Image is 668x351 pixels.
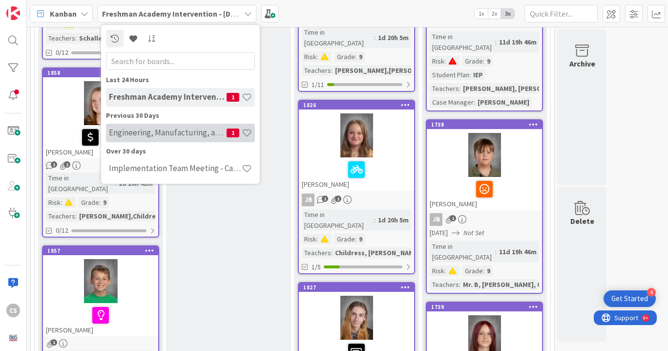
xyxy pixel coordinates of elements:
span: : [483,265,484,276]
div: Mr. B, [PERSON_NAME], Corum,... [460,279,568,290]
div: 9 [101,197,109,208]
div: Time in [GEOGRAPHIC_DATA] [430,241,495,263]
div: Get Started [611,294,648,304]
div: Grade [79,197,99,208]
div: JB [427,213,542,226]
span: : [483,56,484,66]
span: 1/11 [312,80,324,90]
input: Quick Filter... [524,5,598,22]
h4: Freshman Academy Intervention - [DATE]-[DATE] [109,92,227,102]
div: 9 [484,265,493,276]
div: Schaller,Gentry,Qua... [77,33,151,44]
span: : [75,33,77,44]
div: Grade [462,265,483,276]
a: 1738[PERSON_NAME]JB[DATE]Not SetTime in [GEOGRAPHIC_DATA]:11d 19h 46mRisk:Grade:9Teachers:Mr. B, ... [426,119,543,294]
div: Risk [46,197,61,208]
img: avatar [6,331,20,345]
div: Time in [GEOGRAPHIC_DATA] [430,31,495,53]
div: JB [302,194,314,206]
div: Grade [334,51,355,62]
div: Grade [462,56,483,66]
div: 11d 19h 46m [497,37,539,47]
div: [PERSON_NAME] [299,157,414,191]
div: 1857 [47,247,158,254]
b: Freshman Academy Intervention - [DATE]-[DATE] [102,9,272,19]
a: 1858[PERSON_NAME]Time in [GEOGRAPHIC_DATA]:1d 16h 42mRisk:Grade:9Teachers:[PERSON_NAME],Childress... [42,67,159,238]
div: Last 24 Hours [106,75,255,85]
div: [PERSON_NAME] [43,303,158,336]
div: Childress, [PERSON_NAME], S... [333,247,436,258]
div: Delete [570,215,594,227]
div: 1827 [303,284,414,291]
div: [PERSON_NAME], [PERSON_NAME], [PERSON_NAME]... [460,83,633,94]
div: Time in [GEOGRAPHIC_DATA] [46,173,115,194]
span: : [75,211,77,221]
div: 1826[PERSON_NAME] [299,101,414,191]
span: : [374,215,376,225]
span: 2x [488,9,501,19]
div: 1857[PERSON_NAME] [43,246,158,336]
div: Archive [569,58,595,69]
span: 3x [501,9,514,19]
div: Teachers [430,83,459,94]
span: 1 [227,129,239,137]
span: : [495,37,497,47]
span: 0/12 [56,225,68,236]
span: 0/12 [56,47,68,58]
span: 1/5 [312,262,321,272]
span: : [459,279,460,290]
div: Risk [430,56,444,66]
div: Grade [334,234,355,244]
span: : [331,247,333,258]
span: : [316,51,318,62]
span: 1 [64,161,70,168]
div: 1857 [43,246,158,255]
div: 1826 [299,101,414,110]
div: 1858 [47,69,158,76]
div: [PERSON_NAME],Childress,... [77,211,173,221]
div: 1739 [431,304,542,310]
span: Kanban [50,8,77,20]
h4: Implementation Team Meeting - Career Themed [109,163,242,173]
span: : [374,32,376,43]
div: Time in [GEOGRAPHIC_DATA] [302,209,374,231]
span: 1x [475,9,488,19]
span: 1 [450,215,456,221]
i: Not Set [463,228,484,237]
div: CS [6,304,20,317]
div: Case Manager [430,97,474,108]
div: Teachers [430,279,459,290]
div: JB [299,194,414,206]
span: : [331,65,333,76]
span: : [495,246,497,257]
div: 1739 [427,303,542,311]
div: [PERSON_NAME] [427,177,542,210]
div: Risk [430,265,444,276]
span: : [444,56,446,66]
div: IEP [471,69,485,80]
div: 4 [647,288,656,297]
span: : [444,265,446,276]
div: [PERSON_NAME] [475,97,532,108]
div: Teachers [302,65,331,76]
input: Search for boards... [106,52,255,70]
div: Teachers [46,33,75,44]
div: 1738 [431,121,542,128]
span: 1 [322,196,328,202]
div: Over 30 days [106,146,255,156]
span: : [99,197,101,208]
div: 1858 [43,68,158,77]
div: 9 [484,56,493,66]
div: 1858[PERSON_NAME] [43,68,158,158]
div: 11d 19h 46m [497,246,539,257]
span: : [61,197,62,208]
span: 1 [335,196,341,202]
span: : [459,83,460,94]
span: : [355,51,356,62]
div: 1826 [303,102,414,109]
div: 1738[PERSON_NAME] [427,120,542,210]
span: : [355,234,356,244]
div: Student Plan [430,69,469,80]
span: : [316,234,318,244]
div: 9 [356,51,365,62]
